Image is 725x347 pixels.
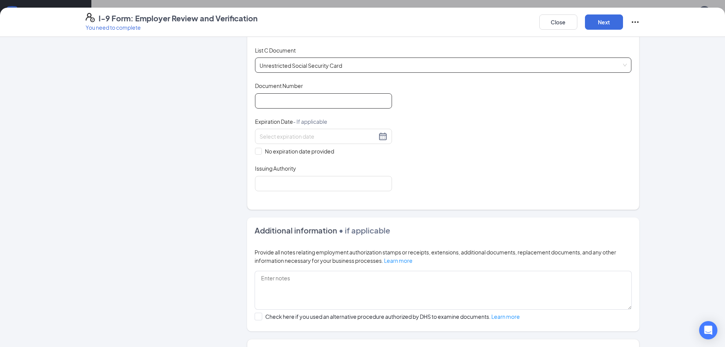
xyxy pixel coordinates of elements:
span: Issuing Authority [255,165,296,172]
h4: I-9 Form: Employer Review and Verification [99,13,258,24]
input: Select expiration date [260,132,377,141]
a: Learn more [384,257,413,264]
div: Check here if you used an alternative procedure authorized by DHS to examine documents. [265,313,520,320]
svg: FormI9EVerifyIcon [86,13,95,22]
button: Close [539,14,577,30]
span: Document Number [255,82,303,90]
span: • if applicable [337,225,390,235]
svg: Ellipses [631,18,640,27]
button: Next [585,14,623,30]
a: Learn more [491,313,520,320]
span: Unrestricted Social Security Card [260,58,627,72]
span: Provide all notes relating employment authorization stamps or receipts, extensions, additional do... [255,249,616,264]
div: Open Intercom Messenger [699,321,717,339]
span: Expiration Date [255,118,327,125]
span: - If applicable [293,118,327,125]
span: Additional information [255,225,337,235]
p: You need to complete [86,24,258,31]
span: No expiration date provided [262,147,337,155]
span: List C Document [255,47,296,54]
